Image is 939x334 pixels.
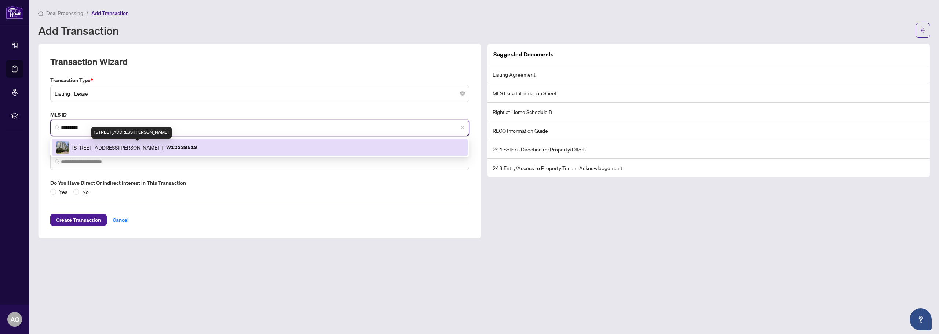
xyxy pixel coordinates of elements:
li: 248 Entry/Access to Property Tenant Acknowledgement [487,159,930,177]
h1: Add Transaction [38,25,119,36]
article: Suggested Documents [493,50,553,59]
span: Cancel [113,214,129,226]
span: Deal Processing [46,10,83,16]
img: logo [6,5,23,19]
p: W12338519 [166,143,197,151]
span: Create Transaction [56,214,101,226]
span: Yes [56,188,70,196]
li: RECO Information Guide [487,121,930,140]
img: IMG-W12338519_1.jpg [56,141,69,154]
div: [STREET_ADDRESS][PERSON_NAME] [91,127,172,139]
span: AO [10,314,19,324]
li: Listing Agreement [487,65,930,84]
label: MLS ID [50,111,469,119]
span: arrow-left [920,28,925,33]
span: close [460,125,465,130]
span: [STREET_ADDRESS][PERSON_NAME] [72,143,159,151]
span: Add Transaction [91,10,129,16]
span: close-circle [460,91,465,96]
h2: Transaction Wizard [50,56,128,67]
img: search_icon [55,125,59,130]
span: No [79,188,92,196]
button: Cancel [107,214,135,226]
img: search_icon [55,159,59,164]
li: 244 Seller’s Direction re: Property/Offers [487,140,930,159]
span: Listing - Lease [55,87,465,100]
li: / [86,9,88,17]
span: home [38,11,43,16]
label: Transaction Type [50,76,469,84]
button: Create Transaction [50,214,107,226]
li: Right at Home Schedule B [487,103,930,121]
button: Open asap [910,308,932,330]
label: Do you have direct or indirect interest in this transaction [50,179,469,187]
span: | [162,143,163,151]
li: MLS Data Information Sheet [487,84,930,103]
